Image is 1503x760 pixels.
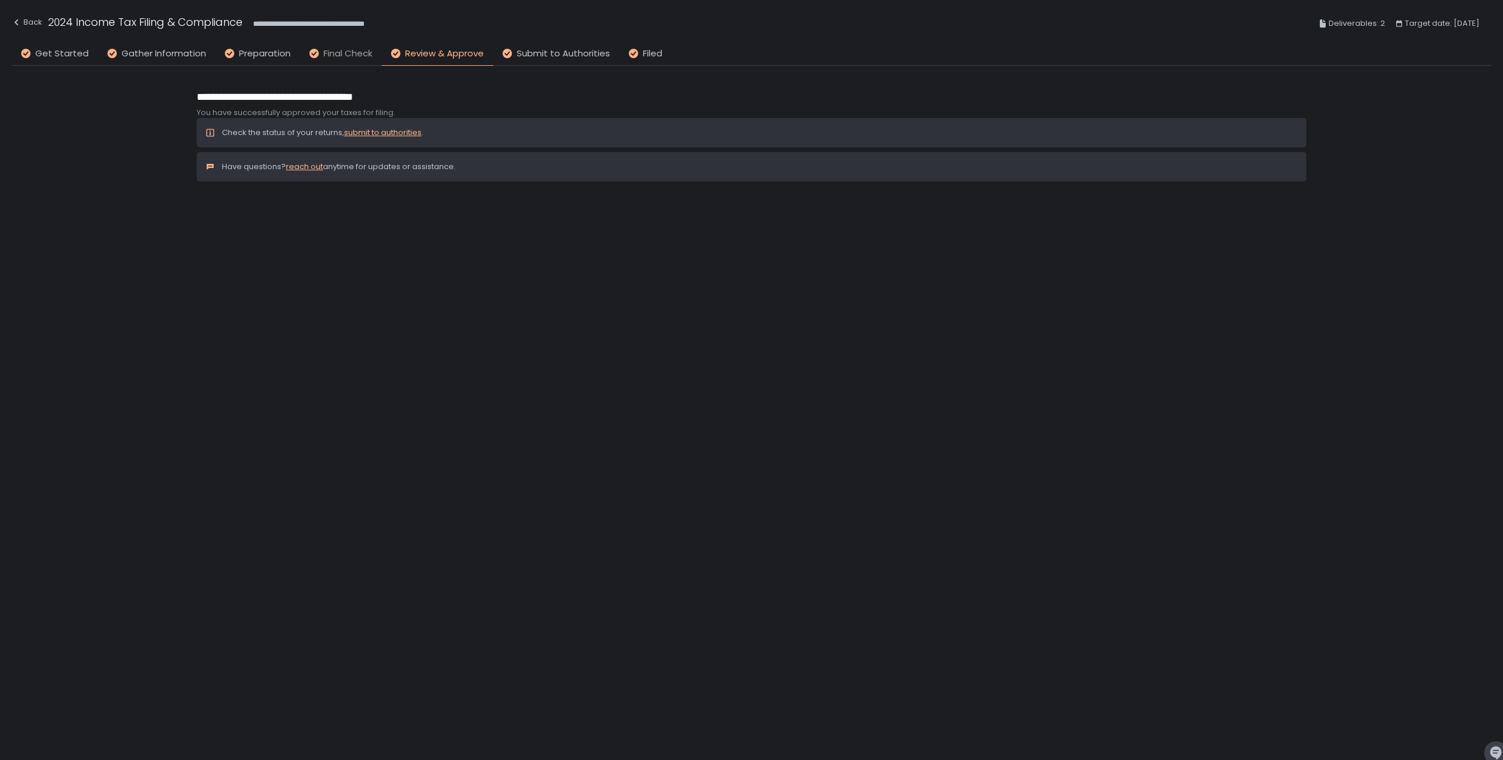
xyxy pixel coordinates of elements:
span: Get Started [35,47,89,60]
p: Have questions? anytime for updates or assistance. [222,162,456,172]
div: You have successfully approved your taxes for filing. [197,107,1306,118]
span: Preparation [239,47,291,60]
h1: 2024 Income Tax Filing & Compliance [48,14,242,30]
p: Check the status of your returns, . [222,127,423,138]
a: reach out [286,161,323,172]
span: Final Check [323,47,372,60]
button: Back [12,14,42,33]
a: submit to authorities [344,127,422,138]
span: Submit to Authorities [517,47,610,60]
span: Target date: [DATE] [1405,16,1480,31]
span: Filed [643,47,662,60]
div: Back [12,15,42,29]
span: Review & Approve [405,47,484,60]
span: Deliverables: 2 [1329,16,1385,31]
span: Gather Information [122,47,206,60]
